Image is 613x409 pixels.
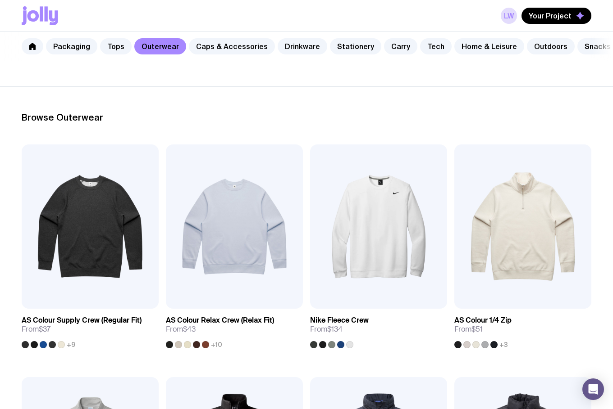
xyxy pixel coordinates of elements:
a: Tech [420,38,452,54]
span: $37 [39,324,50,334]
h3: AS Colour Supply Crew (Regular Fit) [22,316,142,325]
a: LW [501,8,517,24]
div: Open Intercom Messenger [582,378,604,400]
a: Outerwear [134,38,186,54]
a: Tops [100,38,132,54]
h2: Browse Outerwear [22,112,591,123]
a: Nike Fleece CrewFrom$134 [310,309,447,348]
a: Home & Leisure [454,38,524,54]
span: From [22,325,50,334]
h3: AS Colour Relax Crew (Relax Fit) [166,316,274,325]
a: AS Colour Supply Crew (Regular Fit)From$37+9 [22,309,159,348]
a: AS Colour 1/4 ZipFrom$51+3 [454,309,591,348]
button: Your Project [522,8,591,24]
span: From [454,325,483,334]
span: From [166,325,196,334]
a: Drinkware [278,38,327,54]
span: +3 [499,341,508,348]
span: Your Project [529,11,572,20]
span: $43 [183,324,196,334]
a: Stationery [330,38,381,54]
span: From [310,325,343,334]
span: +10 [211,341,222,348]
h3: AS Colour 1/4 Zip [454,316,512,325]
a: Carry [384,38,417,54]
a: Caps & Accessories [189,38,275,54]
span: $134 [327,324,343,334]
span: $51 [471,324,483,334]
a: Packaging [46,38,97,54]
a: AS Colour Relax Crew (Relax Fit)From$43+10 [166,309,303,348]
h3: Nike Fleece Crew [310,316,369,325]
span: +9 [67,341,75,348]
a: Outdoors [527,38,575,54]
